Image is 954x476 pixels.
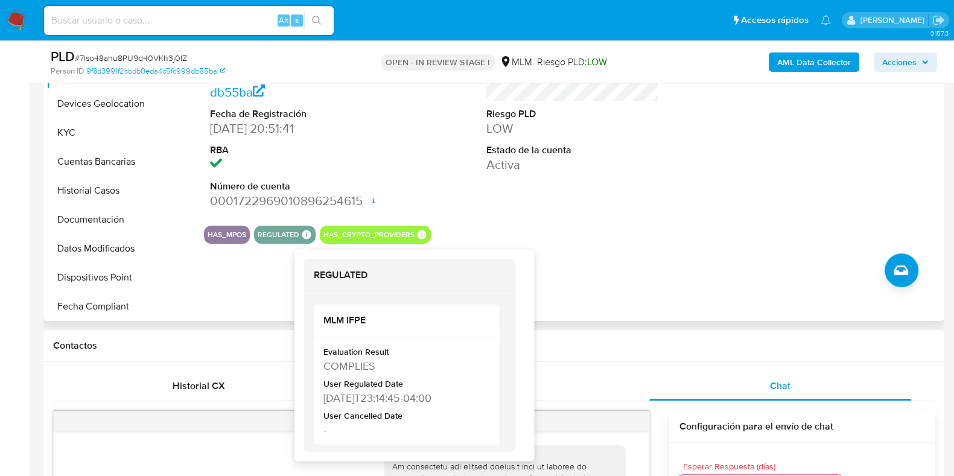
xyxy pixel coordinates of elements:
div: User Regulated Date [323,378,488,390]
dd: 0001722969010896254615 [210,192,383,209]
dt: Número de cuenta [210,180,383,193]
div: User Cancelled Date [323,410,488,422]
div: COMPLIES [323,358,488,373]
span: Historial CX [173,379,225,393]
dt: Fecha de Registración [210,107,383,121]
b: Person ID [51,66,84,77]
button: Fecha Compliant [46,292,197,321]
button: Historial Casos [46,176,197,205]
span: 3.157.3 [930,28,948,38]
b: AML Data Collector [777,52,851,72]
a: Salir [932,14,945,27]
button: Documentación [46,205,197,234]
button: Acciones [874,52,937,72]
button: AML Data Collector [769,52,859,72]
button: Datos Modificados [46,234,197,263]
p: carlos.soto@mercadolibre.com.mx [860,14,928,26]
dt: RBA [210,144,383,157]
span: Riesgo PLD: [537,56,607,69]
h1: Contactos [53,340,935,352]
button: KYC [46,118,197,147]
div: 2022-06-09T23:14:45-04:00 [323,390,488,405]
p: OPEN - IN REVIEW STAGE I [381,54,495,71]
dd: [DATE] 20:51:41 [210,120,383,137]
button: Dispositivos Point [46,263,197,292]
dd: LOW [486,120,659,137]
span: s [295,14,299,26]
button: search-icon [304,12,329,29]
span: Acciones [882,52,917,72]
a: 9f8d3991f2cbdb0eda4c5fc999db55ba [210,66,381,101]
button: Devices Geolocation [46,89,197,118]
div: - [323,422,488,437]
dt: Estado de la cuenta [486,144,659,157]
span: Esperar Respuesta (días) [682,462,844,471]
dt: Riesgo PLD [486,107,659,121]
h2: REGULATED [314,269,506,281]
span: Alt [279,14,288,26]
span: Accesos rápidos [741,14,809,27]
span: Chat [770,379,790,393]
dd: Activa [486,156,659,173]
div: Evaluation Result [323,346,488,358]
input: Buscar usuario o caso... [44,13,334,28]
button: Cuentas Bancarias [46,147,197,176]
span: # 7lso48ahu8PU9d40VKh3j0IZ [75,52,187,64]
div: Cancelled Regulation [323,442,488,454]
h2: MLM IFPE [323,314,491,326]
a: Notificaciones [821,15,831,25]
span: LOW [587,55,607,69]
div: MLM [500,56,532,69]
b: PLD [51,46,75,66]
a: 9f8d3991f2cbdb0eda4c5fc999db55ba [86,66,225,77]
h3: Configuración para el envío de chat [679,420,925,433]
